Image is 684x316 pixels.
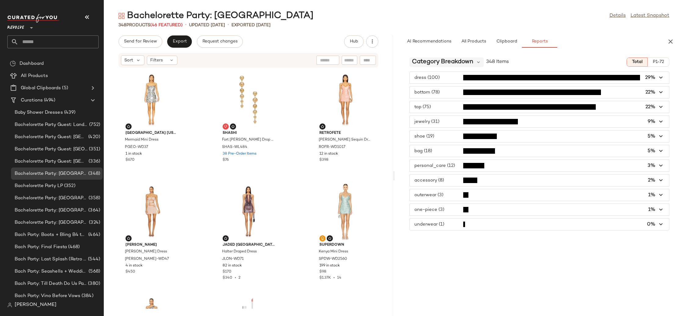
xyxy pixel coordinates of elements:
span: Request changes [202,39,238,44]
img: svg%3e [321,237,324,240]
span: [GEOGRAPHIC_DATA] [US_STATE] [126,130,177,136]
span: All Products [461,39,486,44]
button: outerwear (3)1% [410,189,669,201]
img: ROFR-WD1017_V1.jpg [315,71,376,128]
span: AI Recommendations [407,39,451,44]
span: (464) [87,231,100,238]
span: 199 in stock [319,263,340,269]
img: svg%3e [10,61,16,67]
span: • [232,276,238,280]
span: (336) [87,158,100,165]
span: Bach Party: Boots + Bling B4 the Ring [15,231,87,238]
p: Exported [DATE] [231,22,271,28]
span: Bach Party: Till Death Do Us Party [15,280,87,287]
span: JLON-WD71 [222,256,244,262]
button: personal_care (12)3% [410,160,669,171]
img: MAYR-WD47_V1.jpg [121,183,182,240]
span: retrofete [319,130,371,136]
span: Bach Party: Vino Before Vows [15,292,80,299]
span: Fort [PERSON_NAME] Drop Earrings [222,137,274,143]
span: 14 [337,276,341,280]
img: SHAS-WL484_V1.jpg [218,71,279,128]
span: 1 in stock [126,151,142,157]
span: $1.37K [319,276,331,280]
img: svg%3e [321,125,324,128]
span: Bachelorette Party LP [15,182,63,189]
span: Bachelorette Party Guest: [GEOGRAPHIC_DATA] [15,146,88,153]
span: Category Breakdown [412,57,473,67]
span: (568) [87,268,100,275]
span: 38 Pre-Order Items [223,151,256,157]
img: cfy_white_logo.C9jOOHJF.svg [7,14,59,23]
span: Kenya Mini Dress [319,249,348,255]
span: • [227,21,229,29]
img: svg%3e [7,303,12,307]
span: $76 [223,157,229,163]
img: svg%3e [231,125,235,128]
img: svg%3e [224,237,227,240]
button: bag (18)5% [410,145,669,157]
span: Global Clipboards [21,85,61,92]
span: Curations [21,97,43,104]
span: [PERSON_NAME] [126,242,177,248]
span: (752) [88,121,100,128]
span: (348) [87,170,100,177]
span: Bachelorette Party Guest: Landing Page [15,121,88,128]
span: Clipboard [496,39,517,44]
span: Filters [150,57,163,64]
span: $340 [223,276,232,280]
span: 2 [238,276,241,280]
span: 4 in stock [126,263,143,269]
span: P1-72 [653,60,664,64]
span: Hub [350,39,358,44]
button: Export [167,35,192,48]
span: • [185,21,187,29]
span: Export [172,39,187,44]
span: (439) [63,109,76,116]
span: Bachelorette Party Guest: [GEOGRAPHIC_DATA] [15,158,87,165]
a: Latest Snapshot [631,12,669,20]
button: accessory (8)2% [410,175,669,186]
img: svg%3e [127,125,130,128]
button: jewelry (31)9% [410,116,669,127]
span: (494) [43,97,55,104]
span: Baby Shower Dresses [15,109,63,116]
p: updated [DATE] [189,22,225,28]
span: (380) [87,280,100,287]
span: $170 [223,269,231,275]
button: Hub [344,35,364,48]
span: (324) [88,219,100,226]
span: (420) [87,134,100,141]
div: Products [118,22,183,28]
span: 348 Items [486,58,509,66]
span: (384) [80,292,93,299]
span: (544) [87,256,100,263]
a: Details [609,12,626,20]
span: Bach Party: Last Splash (Retro [GEOGRAPHIC_DATA]) [15,256,87,263]
span: SHAS-WL484 [222,145,247,150]
span: [PERSON_NAME] [15,301,56,309]
img: svg%3e [127,237,130,240]
img: PGEO-WD37_V1.jpg [121,71,182,128]
span: Dashboard [20,60,44,67]
button: shoe (19)5% [410,130,669,142]
span: SHASHI [223,130,275,136]
button: Request changes [197,35,243,48]
span: Bach Party: Seashells + Wedding Bells [15,268,87,275]
span: Bachelorette Party: [GEOGRAPHIC_DATA] [15,170,87,177]
span: Bach Party: Final Fiesta [15,244,67,251]
button: P1-72 [648,57,669,67]
img: svg%3e [328,237,332,240]
span: Bachelorette Party Guest: [GEOGRAPHIC_DATA] [15,134,87,141]
span: [PERSON_NAME] Sequin Dress [319,137,371,143]
span: 348 [118,23,126,28]
span: • [331,276,337,280]
span: $670 [126,157,135,163]
span: $450 [126,269,135,275]
img: SPDW-WD2560_V1.jpg [315,183,376,240]
button: Total [627,57,648,67]
button: one-piece (3)1% [410,204,669,215]
button: bottom (78)22% [410,86,669,98]
span: 12 in stock [319,151,338,157]
span: (468) [67,244,80,251]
